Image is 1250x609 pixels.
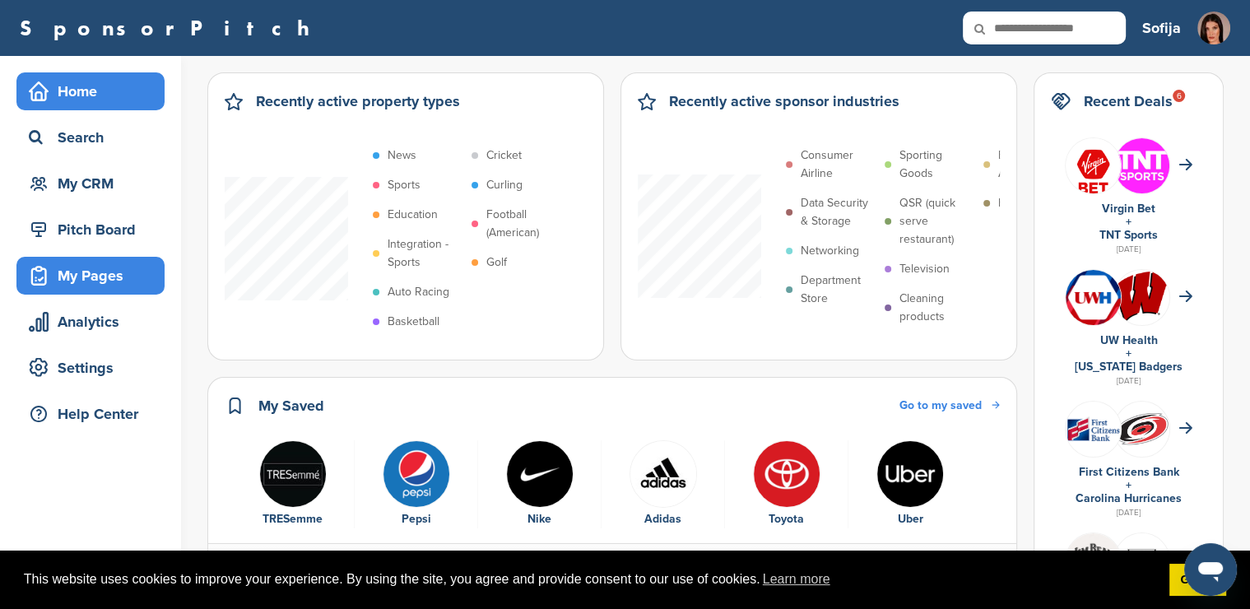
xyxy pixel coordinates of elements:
a: Virgin Bet [1102,202,1155,216]
div: [DATE] [1051,242,1206,257]
div: [DATE] [1051,505,1206,520]
div: Toyota [733,510,839,528]
a: My Pages [16,257,165,295]
a: First Citizens Bank [1079,465,1179,479]
div: Uber [857,510,964,528]
a: Pitch Board [16,211,165,249]
div: TRESemme [239,510,346,528]
a: Carolina Hurricanes [1076,491,1182,505]
p: Curling [486,176,523,194]
iframe: Button to launch messaging window [1184,543,1237,596]
div: 6 of 6 [848,440,972,529]
p: Education [388,206,438,224]
a: learn more about cookies [760,567,833,592]
div: Home [25,77,165,106]
div: Adidas [610,510,716,528]
a: Home [16,72,165,110]
p: News [388,146,416,165]
p: Golf [486,253,507,272]
a: + [1126,478,1132,492]
div: [DATE] [1051,374,1206,388]
img: Nike logo [506,440,574,508]
span: This website uses cookies to improve your experience. By using the site, you agree and provide co... [24,567,1156,592]
div: Pitch Board [25,215,165,244]
a: Sofija [1142,10,1181,46]
a: My CRM [16,165,165,202]
img: Uber logo [876,440,944,508]
img: Open uri20141112 64162 1shn62e?1415805732 [1114,411,1169,446]
div: 6 [1173,90,1185,102]
a: SponsorPitch [20,17,320,39]
a: Uber logo Uber [857,440,964,529]
p: QSR (quick serve restaurant) [899,194,975,249]
a: Go to my saved [899,397,1000,415]
div: Nike [486,510,592,528]
a: Toyota logo Toyota [733,440,839,529]
p: Bathroom Appliances [998,146,1074,183]
img: Toyota logo [753,440,820,508]
p: Television [899,260,950,278]
a: UW Health [1100,333,1158,347]
div: Settings [25,353,165,383]
p: Football (American) [486,206,562,242]
div: 5 of 6 [725,440,848,529]
p: Basketball [388,313,439,331]
h2: My Saved [258,394,324,417]
p: Hospital [998,194,1039,212]
div: Help Center [25,399,165,429]
a: Analytics [16,303,165,341]
div: 3 of 6 [478,440,602,529]
p: Department Store [801,272,876,308]
p: Cleaning products [899,290,975,326]
a: Nike logo Nike [486,440,592,529]
div: My CRM [25,169,165,198]
p: Networking [801,242,859,260]
img: Img 6647 [1197,12,1230,61]
img: 82plgaic 400x400 [1066,270,1121,325]
p: Data Security & Storage [801,194,876,230]
a: Search [16,119,165,156]
img: Open uri20141112 64162 w7v9zj?1415805765 [1114,271,1169,323]
a: + [1126,346,1132,360]
a: TNT Sports [1099,228,1158,242]
h2: Recently active sponsor industries [669,90,899,113]
a: Settings [16,349,165,387]
p: Integration - Sports [388,235,463,272]
a: Hwjxykur 400x400 Adidas [610,440,716,529]
img: Qiv8dqs7 400x400 [1114,138,1169,193]
a: Pepsi logo Pepsi [363,440,469,529]
div: Pepsi [363,510,469,528]
h2: Recent Deals [1084,90,1173,113]
img: Open uri20141112 50798 148hg1y [1066,411,1121,448]
a: dismiss cookie message [1169,564,1226,597]
div: Analytics [25,307,165,337]
img: Pepsi logo [383,440,450,508]
a: [US_STATE] Badgers [1075,360,1183,374]
div: 2 of 6 [355,440,478,529]
div: 4 of 6 [602,440,725,529]
img: Fcgoatp8 400x400 [1114,533,1169,588]
img: Images (26) [1066,138,1121,205]
h2: Recently active property types [256,90,460,113]
span: Go to my saved [899,398,982,412]
a: + [1126,215,1132,229]
p: Sporting Goods [899,146,975,183]
img: 10978706 10153746730090200 8957012334372562220 n [259,440,327,508]
div: Search [25,123,165,152]
a: 10978706 10153746730090200 8957012334372562220 n TRESemme [239,440,346,529]
img: Jyyddrmw 400x400 [1066,533,1121,588]
img: Hwjxykur 400x400 [630,440,697,508]
p: Sports [388,176,421,194]
a: Help Center [16,395,165,433]
div: My Pages [25,261,165,291]
p: Auto Racing [388,283,449,301]
div: 1 of 6 [231,440,355,529]
h3: Sofija [1142,16,1181,40]
p: Consumer Airline [801,146,876,183]
p: Cricket [486,146,522,165]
